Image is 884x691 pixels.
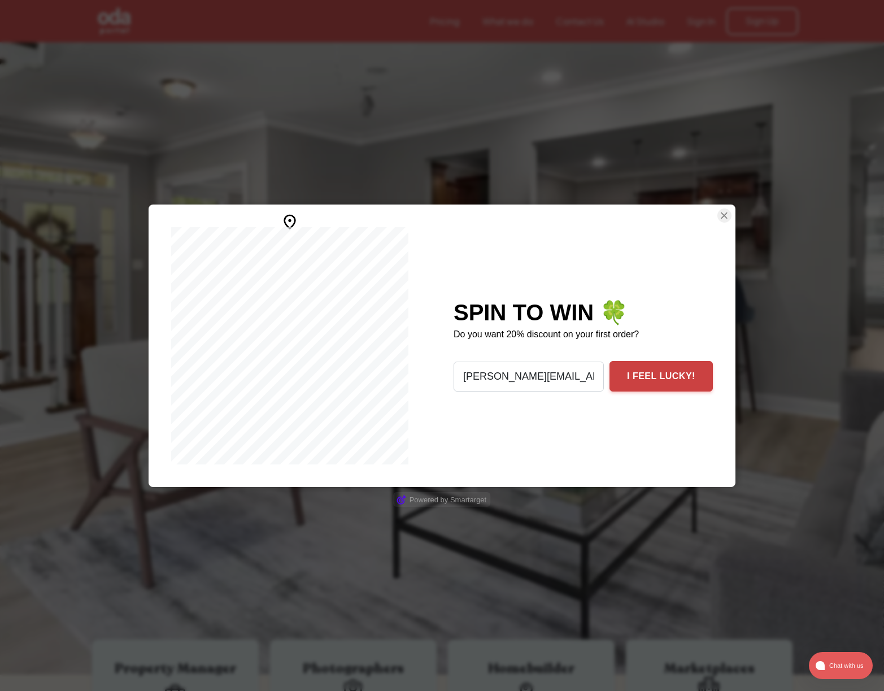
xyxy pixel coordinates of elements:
img: svg+xml;charset=utf-8,%0A%3Csvg%20xmlns%3D%22http%3A%2F%2Fwww.w3.org%2F2000%2Fsvg%22%20height%3D%... [281,213,299,231]
input: Email* [454,361,604,391]
div: SPIN TO WIN 🍀 [454,299,713,324]
button: I FEEL LUCKY! [609,361,713,392]
img: Close Button Icon [718,208,730,223]
button: Close Smartarget Popup [717,208,731,223]
span: Chat with us [825,659,866,672]
p: Do you want 20% discount on your first order? [454,328,713,340]
button: atlas-launcher [809,652,873,679]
